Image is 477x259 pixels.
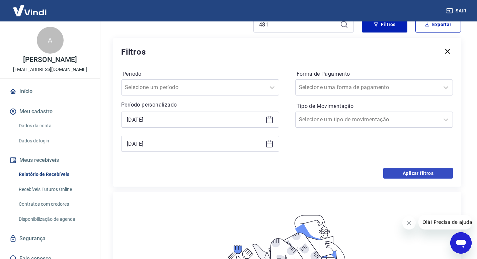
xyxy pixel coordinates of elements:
button: Exportar [415,16,461,33]
label: Período [123,70,278,78]
a: Início [8,84,92,99]
input: Data inicial [127,115,263,125]
button: Meus recebíveis [8,153,92,168]
iframe: Fechar mensagem [402,216,416,230]
a: Dados da conta [16,119,92,133]
img: Vindi [8,0,52,21]
input: Data final [127,139,263,149]
button: Aplicar filtros [383,168,453,179]
p: [PERSON_NAME] [23,56,77,63]
h5: Filtros [121,47,146,57]
input: Busque pelo número do pedido [259,19,337,29]
a: Disponibilização de agenda [16,212,92,226]
label: Forma de Pagamento [297,70,452,78]
p: Período personalizado [121,101,279,109]
label: Tipo de Movimentação [297,102,452,110]
a: Segurança [8,231,92,246]
iframe: Botão para abrir a janela de mensagens [450,232,472,254]
a: Relatório de Recebíveis [16,168,92,181]
a: Recebíveis Futuros Online [16,183,92,196]
button: Meu cadastro [8,104,92,119]
div: A [37,27,64,54]
iframe: Mensagem da empresa [418,215,472,230]
button: Sair [445,5,469,17]
p: [EMAIL_ADDRESS][DOMAIN_NAME] [13,66,87,73]
button: Filtros [362,16,407,33]
a: Dados de login [16,134,92,148]
span: Olá! Precisa de ajuda? [4,5,56,10]
a: Contratos com credores [16,197,92,211]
